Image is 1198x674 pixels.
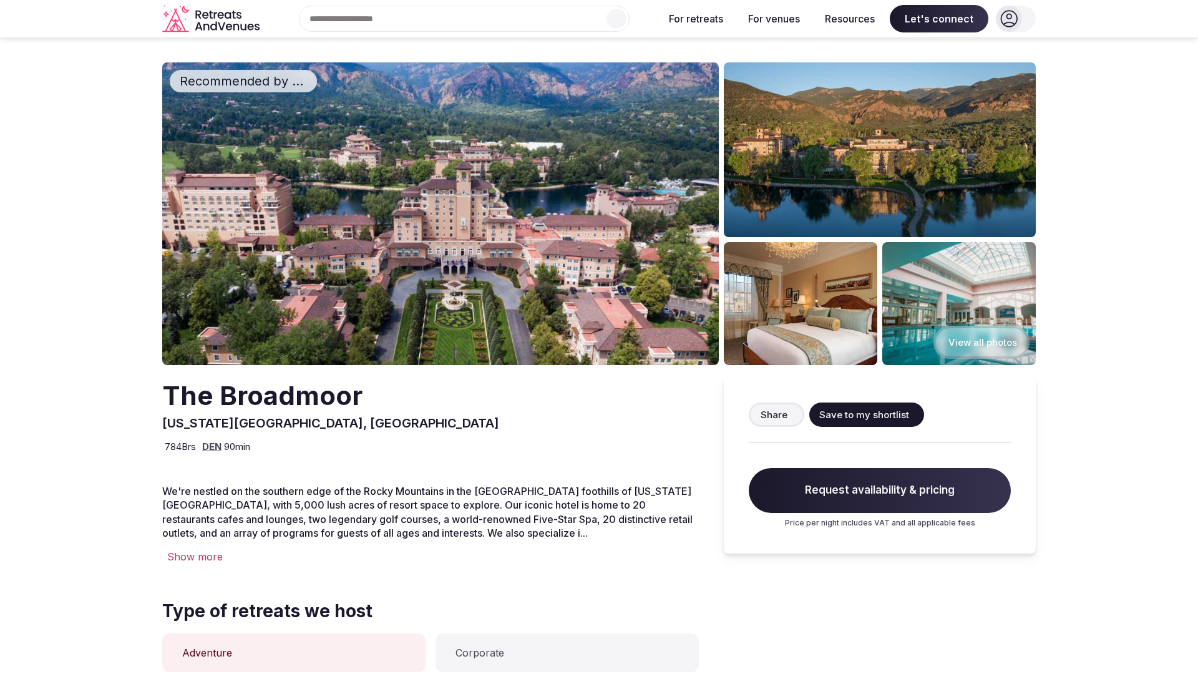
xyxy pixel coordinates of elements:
[809,403,924,427] button: Save to my shortlist
[162,378,363,414] h2: The Broadmoor
[170,70,317,92] div: Recommended by Baby Bathwater
[761,408,787,421] span: Share
[659,5,733,32] button: For retreats
[224,440,250,453] span: 90 min
[749,468,1011,513] span: Request availability & pricing
[738,5,810,32] button: For venues
[175,72,312,90] span: Recommended by Baby Bathwater
[162,550,699,564] div: Show more
[162,485,693,539] span: We're nestled on the southern edge of the Rocky Mountains in the [GEOGRAPHIC_DATA] foothills of [...
[890,5,988,32] span: Let's connect
[162,62,719,365] img: Venue cover photo
[724,62,1036,237] img: Venue gallery photo
[815,5,885,32] button: Resources
[162,416,499,431] span: [US_STATE][GEOGRAPHIC_DATA], [GEOGRAPHIC_DATA]
[162,5,262,33] svg: Retreats and Venues company logo
[749,403,804,427] button: Share
[882,242,1036,365] img: Venue gallery photo
[724,242,877,365] img: Venue gallery photo
[933,326,1030,359] button: View all photos
[165,440,196,453] span: 784 Brs
[819,408,909,421] span: Save to my shortlist
[162,599,699,623] span: Type of retreats we host
[162,5,262,33] a: Visit the homepage
[202,441,222,452] a: DEN
[749,518,1011,529] p: Price per night includes VAT and all applicable fees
